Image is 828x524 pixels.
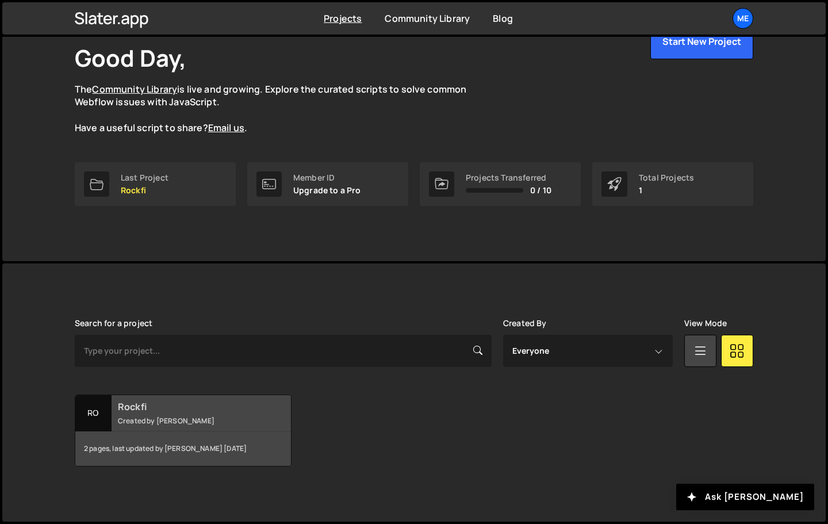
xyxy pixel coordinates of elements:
[639,186,694,195] p: 1
[293,173,361,182] div: Member ID
[385,12,470,25] a: Community Library
[208,121,244,134] a: Email us
[324,12,362,25] a: Projects
[118,416,256,426] small: Created by [PERSON_NAME]
[503,319,547,328] label: Created By
[121,186,168,195] p: Rockfi
[92,83,177,95] a: Community Library
[639,173,694,182] div: Total Projects
[118,400,256,413] h2: Rockfi
[75,395,112,431] div: Ro
[676,484,814,510] button: Ask [PERSON_NAME]
[75,42,186,74] h1: Good Day,
[75,83,489,135] p: The is live and growing. Explore the curated scripts to solve common Webflow issues with JavaScri...
[75,162,236,206] a: Last Project Rockfi
[493,12,513,25] a: Blog
[75,319,152,328] label: Search for a project
[75,431,291,466] div: 2 pages, last updated by [PERSON_NAME] [DATE]
[684,319,727,328] label: View Mode
[293,186,361,195] p: Upgrade to a Pro
[121,173,168,182] div: Last Project
[650,24,753,59] button: Start New Project
[530,186,551,195] span: 0 / 10
[466,173,551,182] div: Projects Transferred
[75,335,492,367] input: Type your project...
[75,395,292,466] a: Ro Rockfi Created by [PERSON_NAME] 2 pages, last updated by [PERSON_NAME] [DATE]
[733,8,753,29] a: Me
